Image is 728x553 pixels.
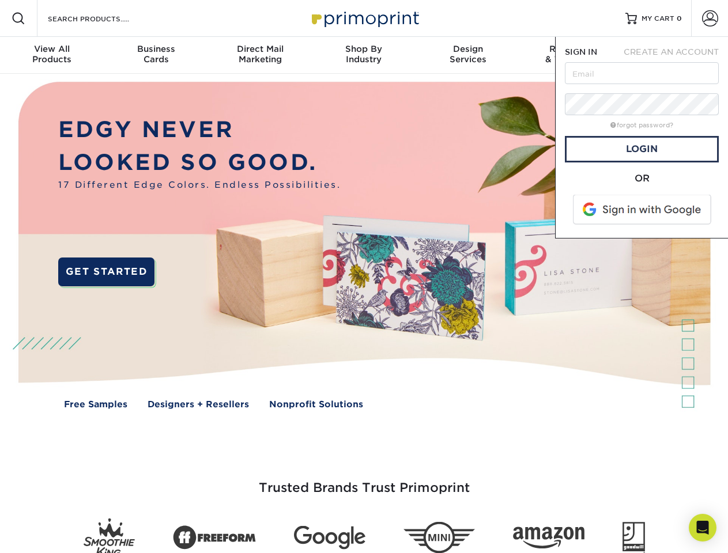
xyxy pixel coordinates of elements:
a: Login [565,136,719,162]
div: OR [565,172,719,185]
span: Direct Mail [208,44,312,54]
a: Designers + Resellers [148,398,249,411]
img: Primoprint [307,6,422,31]
a: Free Samples [64,398,127,411]
input: SEARCH PRODUCTS..... [47,12,159,25]
a: Shop ByIndustry [312,37,416,74]
span: Design [416,44,520,54]
img: Goodwill [623,522,645,553]
img: Google [294,526,365,550]
span: Business [104,44,208,54]
div: & Templates [520,44,624,65]
span: SIGN IN [565,47,597,56]
a: Direct MailMarketing [208,37,312,74]
div: Open Intercom Messenger [689,514,716,541]
a: forgot password? [610,122,673,129]
img: Amazon [513,527,584,549]
div: Cards [104,44,208,65]
div: Industry [312,44,416,65]
span: Resources [520,44,624,54]
span: 17 Different Edge Colors. Endless Possibilities. [58,179,341,192]
span: Shop By [312,44,416,54]
a: GET STARTED [58,257,154,286]
h3: Trusted Brands Trust Primoprint [27,453,701,509]
p: EDGY NEVER [58,113,341,146]
span: MY CART [642,14,674,24]
a: Resources& Templates [520,37,624,74]
a: BusinessCards [104,37,208,74]
span: CREATE AN ACCOUNT [624,47,719,56]
p: LOOKED SO GOOD. [58,146,341,179]
a: Nonprofit Solutions [269,398,363,411]
input: Email [565,62,719,84]
span: 0 [677,14,682,22]
a: DesignServices [416,37,520,74]
div: Marketing [208,44,312,65]
div: Services [416,44,520,65]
